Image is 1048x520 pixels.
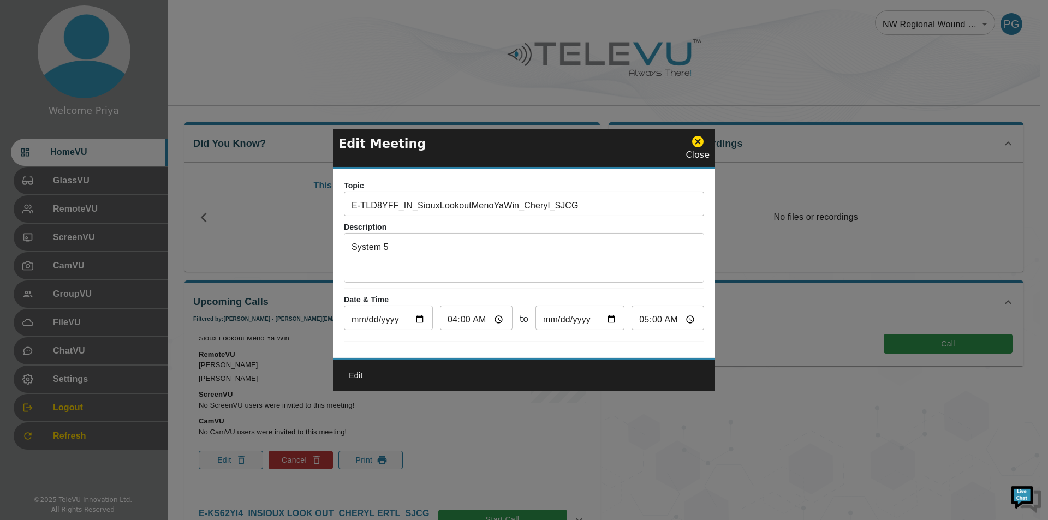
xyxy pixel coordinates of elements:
img: Chat Widget [1010,482,1043,515]
textarea: Type your message and hit 'Enter' [5,298,208,336]
div: Close [686,135,710,162]
p: Description [344,222,704,233]
p: Topic [344,180,704,192]
textarea: System 5 [352,241,696,278]
p: Date & Time [344,294,704,306]
span: We're online! [63,138,151,248]
div: Chat with us now [57,57,183,71]
span: to [520,313,528,326]
div: Minimize live chat window [179,5,205,32]
img: d_736959983_company_1615157101543_736959983 [19,51,46,78]
button: Edit [338,366,373,386]
p: Edit Meeting [338,134,426,153]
